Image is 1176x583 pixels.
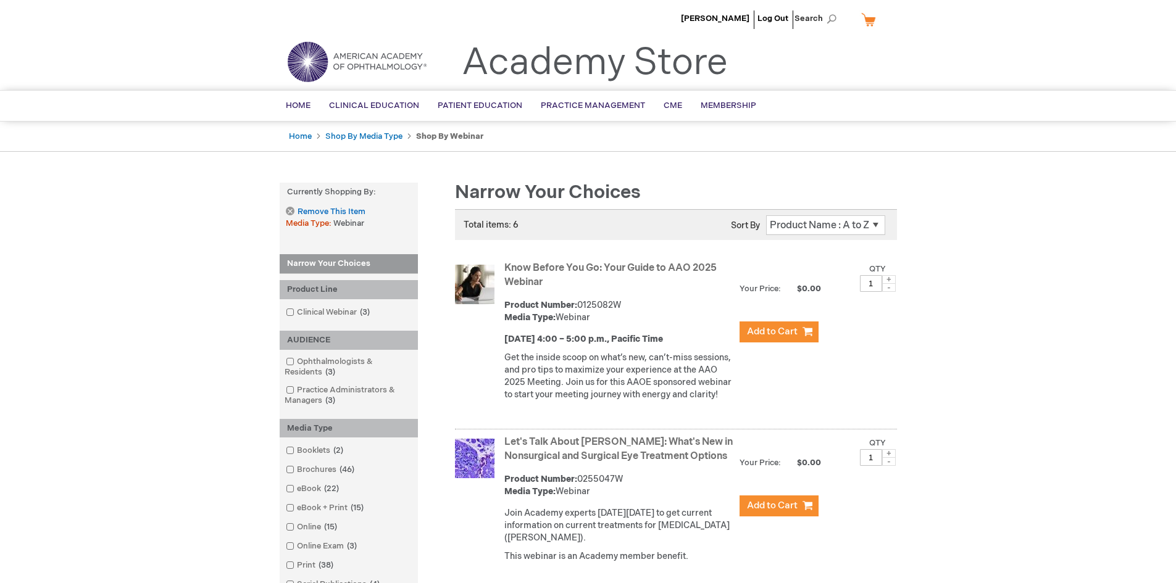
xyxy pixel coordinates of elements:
input: Qty [860,449,882,466]
a: Online Exam3 [283,540,362,552]
a: Print38 [283,560,338,571]
span: Remove This Item [298,206,365,218]
a: Shop By Media Type [325,131,402,141]
div: Media Type [280,419,418,438]
span: Home [286,101,311,110]
a: [PERSON_NAME] [681,14,749,23]
strong: [DATE] 4:00 – 5:00 p.m., Pacific Time [504,334,663,344]
img: Let's Talk About TED: What's New in Nonsurgical and Surgical Eye Treatment Options [455,439,494,478]
div: 0255047W Webinar [504,473,733,498]
p: Get the inside scoop on what’s new, can’t-miss sessions, and pro tips to maximize your experience... [504,352,733,401]
img: Know Before You Go: Your Guide to AAO 2025 Webinar [455,265,494,304]
label: Qty [869,264,886,274]
a: Academy Store [462,41,728,85]
strong: Narrow Your Choices [280,254,418,274]
strong: Media Type: [504,486,556,497]
span: Membership [701,101,756,110]
div: AUDIENCE [280,331,418,350]
strong: Product Number: [504,300,577,310]
span: 38 [315,560,336,570]
div: Product Line [280,280,418,299]
span: 2 [330,445,346,455]
span: Total items: 6 [464,220,519,230]
span: 46 [336,465,357,474]
strong: Currently Shopping by: [280,183,418,202]
a: Remove This Item [286,207,365,217]
span: Webinar [333,218,364,228]
strong: Shop By Webinar [416,131,483,141]
span: 22 [321,484,342,494]
span: Narrow Your Choices [455,181,641,204]
span: Media Type [286,218,333,228]
span: 3 [322,367,338,377]
span: 3 [357,307,373,317]
a: eBook22 [283,483,344,495]
span: 3 [344,541,360,551]
a: Online15 [283,521,342,533]
label: Qty [869,438,886,448]
strong: Product Number: [504,474,577,484]
span: Add to Cart [747,500,798,511]
button: Add to Cart [740,495,819,516]
a: Booklets2 [283,445,348,457]
span: Clinical Education [329,101,419,110]
p: Join Academy experts [DATE][DATE] to get current information on current treatments for [MEDICAL_D... [504,507,733,544]
p: This webinar is an Academy member benefit. [504,550,733,563]
a: Brochures46 [283,464,359,476]
a: eBook + Print15 [283,502,369,514]
a: Let's Talk About [PERSON_NAME]: What's New in Nonsurgical and Surgical Eye Treatment Options [504,436,733,462]
a: Clinical Webinar3 [283,307,375,318]
strong: Your Price: [740,284,781,294]
span: Patient Education [438,101,522,110]
div: 0125082W Webinar [504,299,733,324]
strong: Your Price: [740,458,781,468]
a: Log Out [757,14,788,23]
span: CME [664,101,682,110]
span: $0.00 [783,284,821,294]
strong: Media Type: [504,312,556,323]
span: 15 [321,522,340,532]
a: Practice Administrators & Managers3 [283,384,415,407]
span: 15 [348,503,367,513]
span: Practice Management [541,101,645,110]
a: Home [289,131,312,141]
span: Add to Cart [747,326,798,337]
a: Know Before You Go: Your Guide to AAO 2025 Webinar [504,262,717,288]
a: Ophthalmologists & Residents3 [283,356,415,378]
span: 3 [322,395,338,405]
input: Qty [860,275,882,292]
label: Sort By [731,220,760,231]
button: Add to Cart [740,321,819,342]
span: Search [794,6,841,31]
span: $0.00 [783,458,823,468]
